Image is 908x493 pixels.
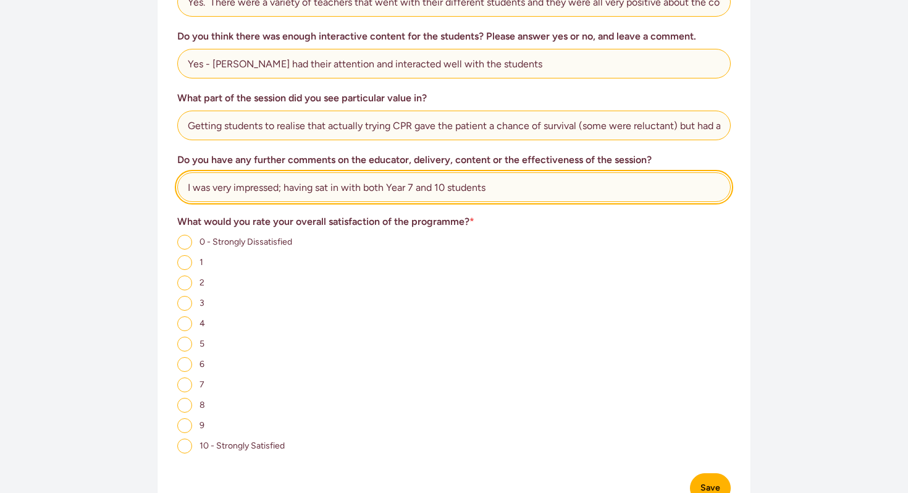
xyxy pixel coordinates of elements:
[200,277,204,288] span: 2
[200,359,204,369] span: 6
[177,276,192,290] input: 2
[177,91,731,106] h3: What part of the session did you see particular value in?
[200,298,204,308] span: 3
[177,214,731,229] h3: What would you rate your overall satisfaction of the programme?
[177,418,192,433] input: 9
[200,339,204,349] span: 5
[177,235,192,250] input: 0 - Strongly Dissatisfied
[200,420,204,431] span: 9
[200,400,205,410] span: 8
[177,439,192,453] input: 10 - Strongly Satisfied
[200,318,205,329] span: 4
[177,29,731,44] h3: Do you think there was enough interactive content for the students? Please answer yes or no, and ...
[177,316,192,331] input: 4
[177,153,731,167] h3: Do you have any further comments on the educator, delivery, content or the effectiveness of the s...
[177,255,192,270] input: 1
[177,337,192,352] input: 5
[200,440,285,451] span: 10 - Strongly Satisfied
[200,379,204,390] span: 7
[177,296,192,311] input: 3
[200,257,203,268] span: 1
[177,357,192,372] input: 6
[177,377,192,392] input: 7
[177,398,192,413] input: 8
[200,237,292,247] span: 0 - Strongly Dissatisfied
